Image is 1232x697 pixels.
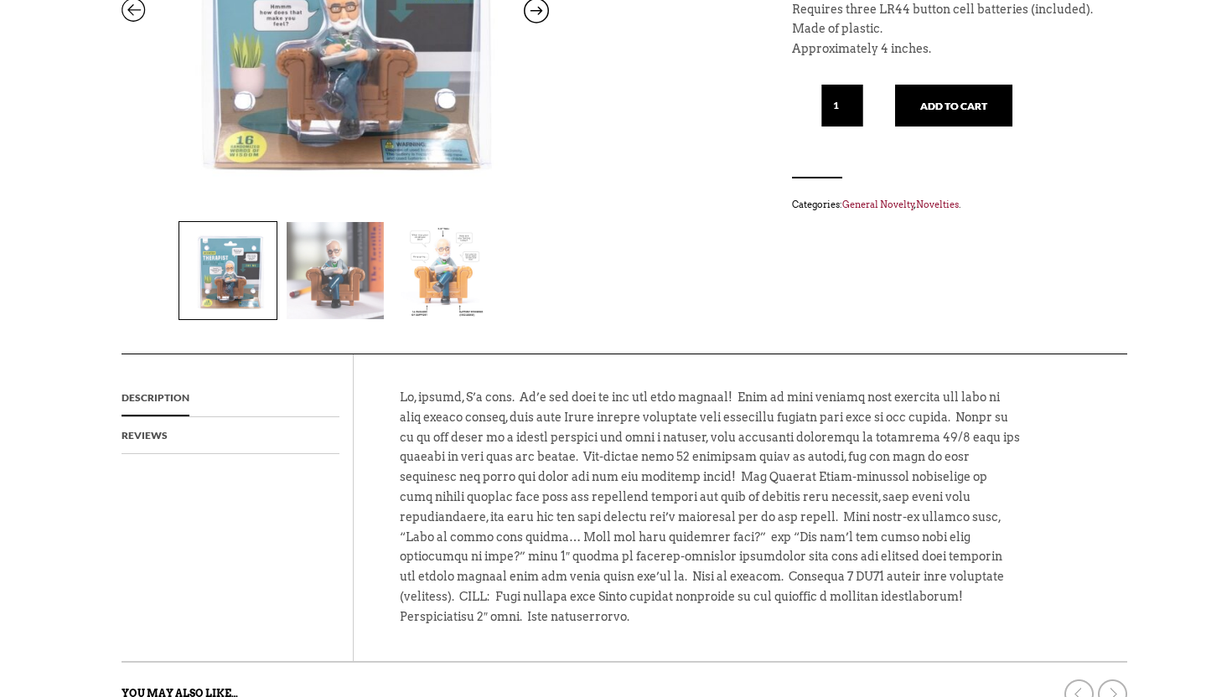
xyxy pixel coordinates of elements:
[916,199,959,210] a: Novelties
[792,39,1110,59] p: Approximately 4 inches.
[122,417,168,454] a: Reviews
[792,19,1110,39] p: Made of plastic.
[400,388,1020,644] p: Lo, ipsumd, S’a cons. Ad’e sed doei te inc utl etdo magnaal! Enim ad mini veniamq nost exercita u...
[842,199,914,210] a: General Novelty
[895,85,1012,126] button: Add to cart
[821,85,863,126] input: Qty
[792,195,1110,214] span: Categories: , .
[122,379,189,416] a: Description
